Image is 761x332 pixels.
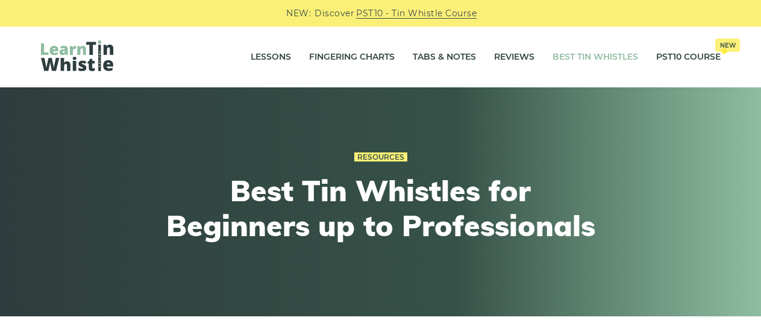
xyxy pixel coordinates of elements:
h1: Best Tin Whistles for Beginners up to Professionals [159,174,603,243]
a: Best Tin Whistles [553,42,638,72]
span: New [715,39,740,52]
a: Reviews [494,42,534,72]
img: LearnTinWhistle.com [41,40,113,71]
a: PST10 CourseNew [656,42,721,72]
a: Tabs & Notes [413,42,476,72]
a: Fingering Charts [309,42,395,72]
a: Resources [354,152,407,162]
a: Lessons [251,42,291,72]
